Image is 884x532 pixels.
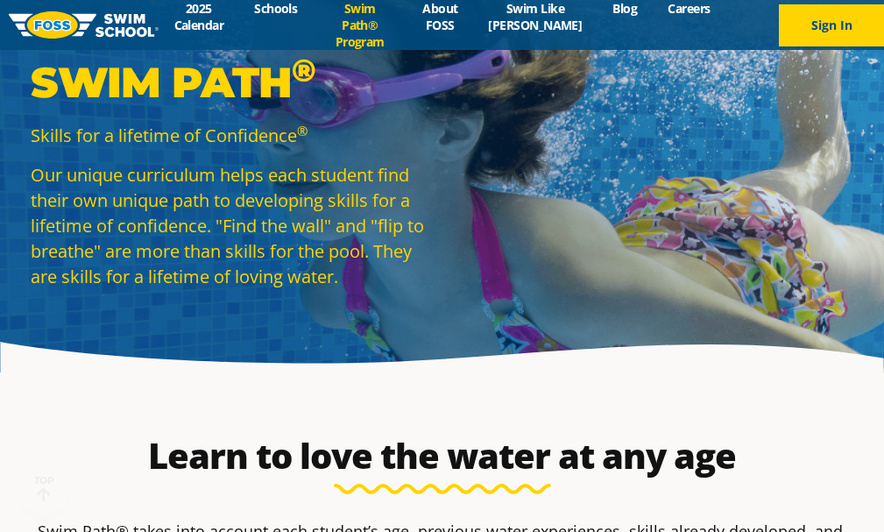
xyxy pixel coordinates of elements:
[779,4,884,46] button: Sign In
[297,122,308,139] sup: ®
[34,475,54,502] div: TOP
[31,162,434,289] p: Our unique curriculum helps each student find their own unique path to developing skills for a li...
[31,123,434,148] p: Skills for a lifetime of Confidence
[292,51,315,89] sup: ®
[31,56,434,109] p: Swim Path
[9,11,159,39] img: FOSS Swim School Logo
[29,435,856,477] h2: Learn to love the water at any age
